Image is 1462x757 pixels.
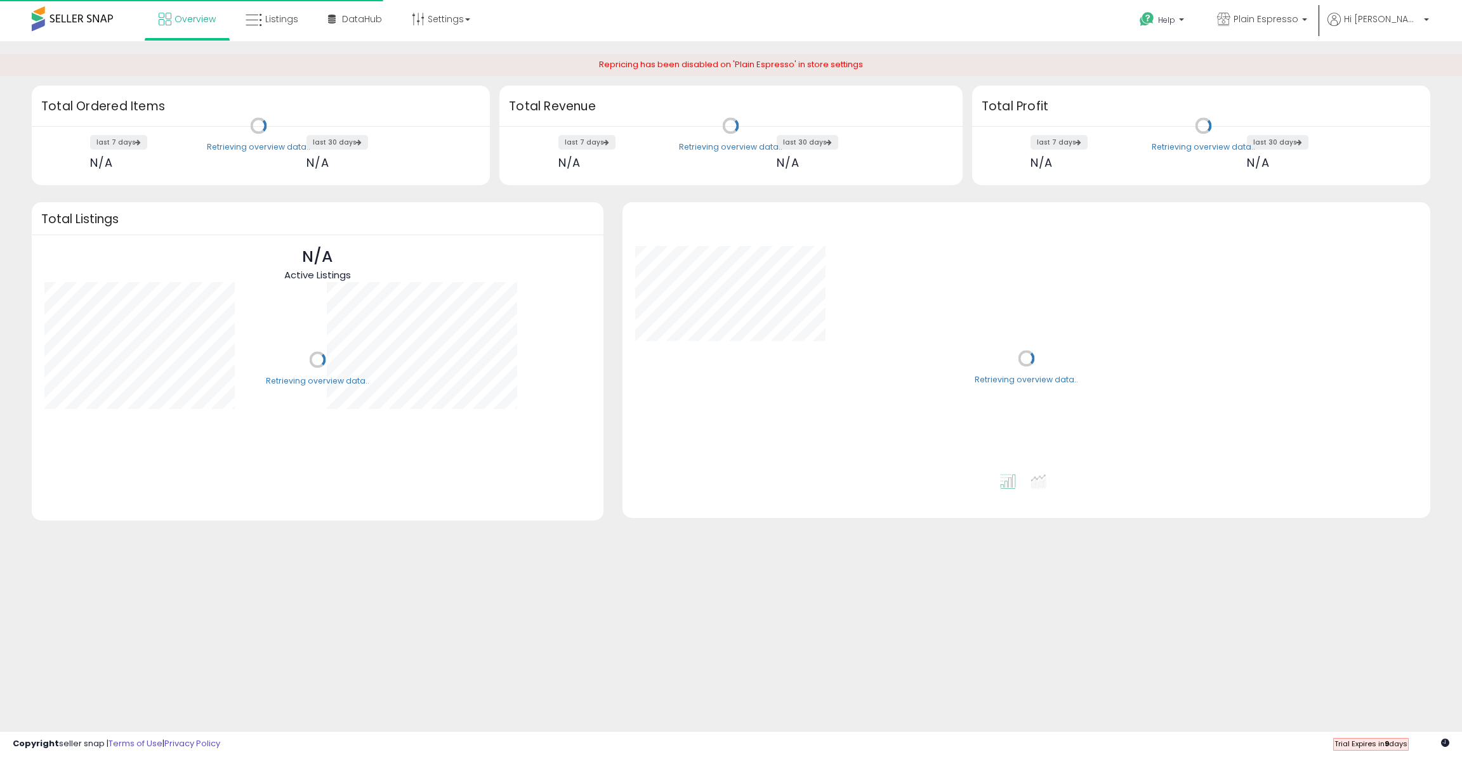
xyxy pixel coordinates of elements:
a: Help [1129,2,1197,41]
a: Hi [PERSON_NAME] [1327,13,1429,41]
span: Help [1158,15,1175,25]
span: DataHub [342,13,382,25]
div: Retrieving overview data.. [207,141,310,153]
div: Retrieving overview data.. [679,141,782,153]
span: Overview [175,13,216,25]
span: Repricing has been disabled on 'Plain Espresso' in store settings [599,58,863,70]
span: Plain Espresso [1234,13,1298,25]
div: Retrieving overview data.. [1152,141,1255,153]
span: Listings [265,13,298,25]
i: Get Help [1139,11,1155,27]
span: Hi [PERSON_NAME] [1344,13,1420,25]
div: Retrieving overview data.. [975,374,1078,385]
div: Retrieving overview data.. [266,375,369,387]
